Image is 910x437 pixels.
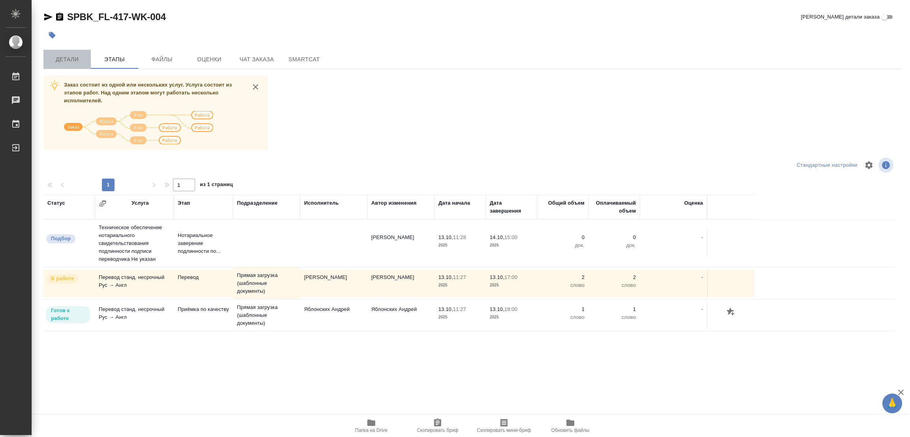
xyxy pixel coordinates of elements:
[592,241,636,249] p: док.
[453,306,466,312] p: 11:27
[724,305,738,319] button: Добавить оценку
[477,428,531,433] span: Скопировать мини-бриф
[48,55,86,64] span: Детали
[701,234,703,240] a: -
[592,273,636,281] p: 2
[367,230,434,257] td: [PERSON_NAME]
[238,55,276,64] span: Чат заказа
[537,415,604,437] button: Обновить файлы
[882,394,902,413] button: 🙏
[453,234,466,240] p: 11:28
[367,301,434,329] td: Яблонских Андрей
[404,415,471,437] button: Скопировать бриф
[95,220,174,267] td: Техническое обеспечение нотариального свидетельствования подлинности подписи переводчика Не указан
[43,12,53,22] button: Скопировать ссылку для ЯМессенджера
[178,305,229,313] p: Приёмка по качеству
[592,234,636,241] p: 0
[701,306,703,312] a: -
[55,12,64,22] button: Скопировать ссылку
[367,269,434,297] td: [PERSON_NAME]
[304,199,339,207] div: Исполнитель
[541,234,585,241] p: 0
[96,55,133,64] span: Этапы
[438,313,482,321] p: 2025
[541,313,585,321] p: слово
[548,199,585,207] div: Общий объем
[490,199,533,215] div: Дата завершения
[355,428,387,433] span: Папка на Drive
[490,313,533,321] p: 2025
[417,428,458,433] span: Скопировать бриф
[453,274,466,280] p: 11:27
[438,281,482,289] p: 2025
[504,234,517,240] p: 15:00
[541,241,585,249] p: док.
[438,241,482,249] p: 2025
[132,199,149,207] div: Услуга
[64,82,232,104] span: Заказ состоит из одной или нескольких услуг. Услуга состоит из этапов работ. Над одним этапом мог...
[592,199,636,215] div: Оплачиваемый объем
[490,274,504,280] p: 13.10,
[592,281,636,289] p: слово
[438,274,453,280] p: 13.10,
[338,415,404,437] button: Папка на Drive
[371,199,416,207] div: Автор изменения
[51,275,74,283] p: В работе
[300,269,367,297] td: [PERSON_NAME]
[47,199,65,207] div: Статус
[490,234,504,240] p: 14.10,
[551,428,590,433] span: Обновить файлы
[541,273,585,281] p: 2
[592,313,636,321] p: слово
[237,199,278,207] div: Подразделение
[43,26,61,44] button: Добавить тэг
[178,232,229,255] p: Нотариальное заверение подлинности по...
[99,200,107,207] button: Сгруппировать
[233,267,300,299] td: Прямая загрузка (шаблонные документы)
[190,55,228,64] span: Оценки
[684,199,703,207] div: Оценка
[701,274,703,280] a: -
[438,234,453,240] p: 13.10,
[51,307,85,322] p: Готов к работе
[438,199,470,207] div: Дата начала
[95,301,174,329] td: Перевод станд. несрочный Рус → Англ
[795,159,859,171] div: split button
[200,180,233,191] span: из 1 страниц
[471,415,537,437] button: Скопировать мини-бриф
[438,306,453,312] p: 13.10,
[504,274,517,280] p: 17:00
[178,199,190,207] div: Этап
[504,306,517,312] p: 18:00
[95,269,174,297] td: Перевод станд. несрочный Рус → Англ
[886,395,899,412] span: 🙏
[233,299,300,331] td: Прямая загрузка (шаблонные документы)
[178,273,229,281] p: Перевод
[541,281,585,289] p: слово
[67,11,166,22] a: SPBK_FL-417-WK-004
[490,241,533,249] p: 2025
[878,158,895,173] span: Посмотреть информацию
[300,301,367,329] td: Яблонских Андрей
[541,305,585,313] p: 1
[285,55,323,64] span: SmartCat
[143,55,181,64] span: Файлы
[490,306,504,312] p: 13.10,
[490,281,533,289] p: 2025
[801,13,880,21] span: [PERSON_NAME] детали заказа
[592,305,636,313] p: 1
[51,235,71,243] p: Подбор
[859,156,878,175] span: Настроить таблицу
[250,81,261,93] button: close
